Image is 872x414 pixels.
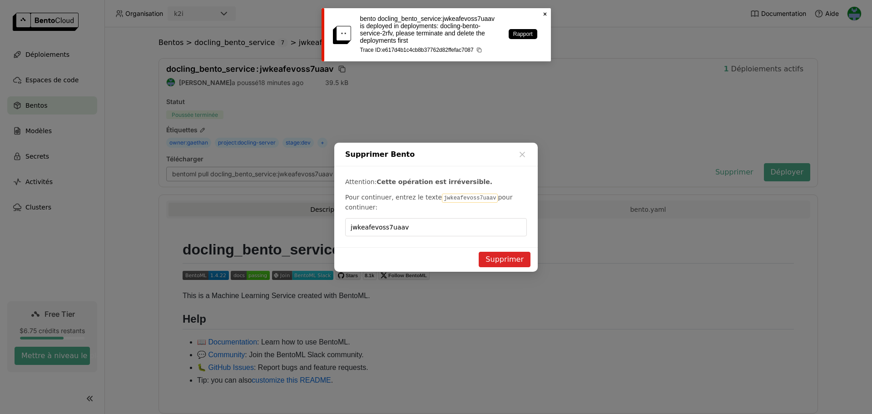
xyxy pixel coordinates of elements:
[442,194,498,203] code: jwkeafevoss7uaav
[334,143,538,272] div: dialog
[377,178,492,185] b: Cette opération est irréversible.
[345,178,377,185] span: Attention:
[479,252,530,267] button: Supprimer
[360,47,500,53] p: Trace ID: e617d4b1c4cb8b37762d82ffefac7087
[360,15,500,44] p: bento docling_bento_service:jwkeafevoss7uaav is deployed in deployments: docling-bento-service-2r...
[334,143,538,166] div: Supprimer Bento
[509,29,537,39] a: Rapport
[345,194,442,201] span: Pour continuer, entrez le texte
[541,10,549,18] svg: Close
